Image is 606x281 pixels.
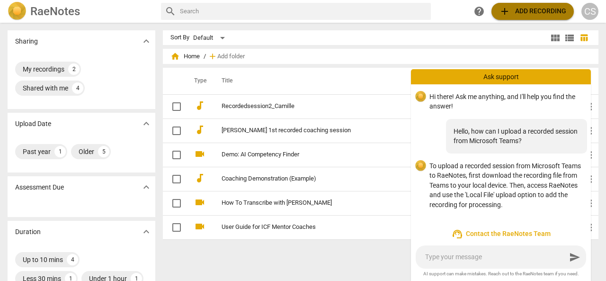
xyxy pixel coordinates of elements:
a: Demo: AI Competency Finder [222,151,382,158]
div: Past year [23,147,51,156]
div: Up to 10 mins [23,255,63,264]
button: CS [581,3,598,20]
div: Older [79,147,94,156]
input: Search [180,4,427,19]
th: Type [187,68,210,94]
img: 07265d9b138777cce26606498f17c26b.svg [415,91,426,102]
th: Date [409,68,467,94]
p: Sharing [15,36,38,46]
span: expand_more [141,118,152,129]
span: Add recording [499,6,566,17]
td: [DATE] [409,94,467,118]
button: Contact the RaeNotes Team [411,225,591,244]
span: AI support can make mistakes. Reach out to the RaeNotes team if you need. [419,271,583,277]
th: Owner [467,68,578,94]
span: expand_more [141,181,152,193]
span: view_module [550,32,561,44]
button: Upload [491,3,574,20]
span: / [204,53,206,60]
span: add [499,6,510,17]
button: List view [562,31,577,45]
a: User Guide for ICF Mentor Coaches [222,224,382,231]
span: videocam [194,197,205,208]
span: view_list [564,32,575,44]
p: Assessment Due [15,182,64,192]
button: Show more [139,225,153,239]
span: more_vert [585,101,597,112]
span: more_vert [585,149,597,161]
span: Contact the RaeNotes Team [419,228,583,240]
div: 1 [54,146,66,157]
img: 07265d9b138777cce26606498f17c26b.svg [415,160,426,172]
div: 4 [72,82,83,94]
button: Tile view [548,31,562,45]
span: Add folder [217,53,245,60]
a: How To Transcribe with [PERSON_NAME] [222,199,382,207]
span: search [165,6,176,17]
div: Hello, how can I upload a recorded session from Microsoft Teams? [446,119,587,154]
div: 5 [98,146,109,157]
td: [DATE] [409,118,467,143]
div: My recordings [23,64,64,74]
p: Hi there! Ask me anything, and I'll help you find the answer! [429,92,583,111]
span: videocam [194,221,205,232]
div: Shared with me [23,83,68,93]
span: table_chart [579,33,588,42]
span: audiotrack [194,124,205,136]
th: Title [210,68,409,94]
button: Show more [139,117,153,131]
a: Help [471,3,488,20]
td: [DATE] [409,215,467,239]
span: add [208,52,217,61]
span: expand_more [141,226,152,237]
span: expand_more [141,36,152,47]
td: [DATE] [409,167,467,191]
div: 2 [68,63,80,75]
img: Logo [8,2,27,21]
span: videocam [194,148,205,160]
span: more_vert [585,198,597,209]
span: help [473,6,485,17]
span: more_vert [585,222,597,233]
a: [PERSON_NAME] 1st recorded coaching session [222,127,382,134]
td: [DATE] [409,143,467,167]
a: LogoRaeNotes [8,2,153,21]
a: Recordedsession2_Camille [222,103,382,110]
span: audiotrack [194,100,205,111]
button: Send [566,249,583,266]
div: 4 [67,254,78,265]
div: Ask support [411,69,591,84]
div: Sort By [170,34,189,41]
p: Upload Date [15,119,51,129]
td: [DATE] [409,191,467,215]
span: audiotrack [194,172,205,184]
span: send [569,252,580,263]
p: Duration [15,227,41,237]
span: more_vert [585,125,597,136]
p: To upload a recorded session from Microsoft Teams to RaeNotes, first download the recording file ... [429,161,583,210]
button: Table view [577,31,591,45]
h2: RaeNotes [30,5,80,18]
span: support_agent [452,228,463,240]
div: Default [193,30,228,45]
span: Home [170,52,200,61]
span: home [170,52,180,61]
a: Coaching Demonstration (Example) [222,175,382,182]
button: Show more [139,180,153,194]
button: Show more [139,34,153,48]
span: more_vert [585,173,597,185]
